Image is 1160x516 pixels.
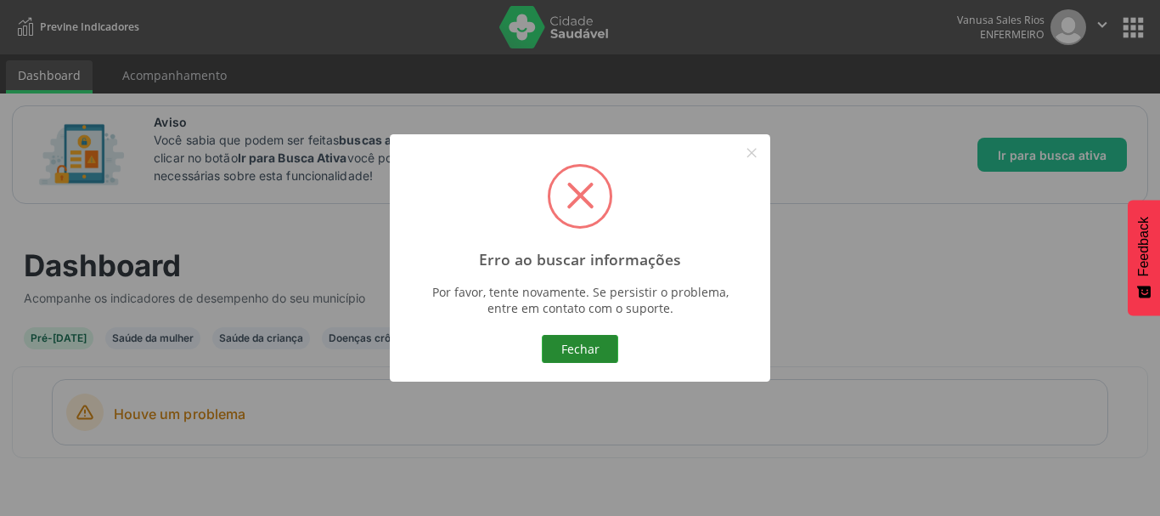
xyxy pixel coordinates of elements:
[1128,200,1160,315] button: Feedback - Mostrar pesquisa
[1136,217,1152,276] span: Feedback
[737,139,766,167] button: Close this dialog
[424,284,736,316] div: Por favor, tente novamente. Se persistir o problema, entre em contato com o suporte.
[542,335,618,364] button: Fechar
[479,251,681,269] h2: Erro ao buscar informações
